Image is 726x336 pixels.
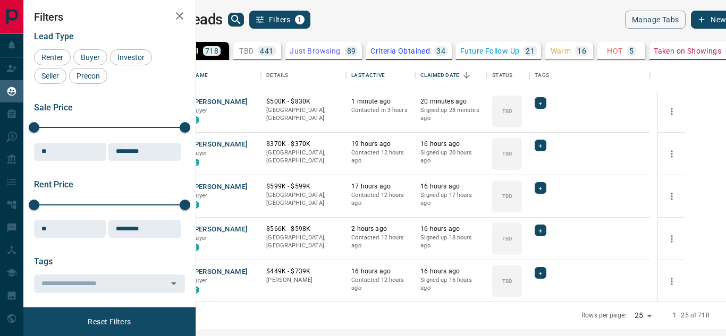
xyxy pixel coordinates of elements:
[266,106,341,123] p: [GEOGRAPHIC_DATA], [GEOGRAPHIC_DATA]
[192,140,248,150] button: [PERSON_NAME]
[538,98,542,108] span: +
[192,97,248,107] button: [PERSON_NAME]
[266,97,341,106] p: $500K - $830K
[38,53,67,62] span: Renter
[34,256,53,266] span: Tags
[664,146,680,162] button: more
[351,267,410,276] p: 16 hours ago
[192,235,207,242] span: Buyer
[420,182,482,191] p: 16 hours ago
[577,47,586,55] p: 16
[266,140,341,149] p: $370K - $370K
[351,106,410,115] p: Contacted in 3 hours
[266,234,341,250] p: [GEOGRAPHIC_DATA], [GEOGRAPHIC_DATA]
[114,53,148,62] span: Investor
[34,102,73,113] span: Sale Price
[192,267,248,277] button: [PERSON_NAME]
[487,61,529,90] div: Status
[73,72,104,80] span: Precon
[535,97,546,109] div: +
[38,72,63,80] span: Seller
[34,49,71,65] div: Renter
[296,16,303,23] span: 1
[192,225,248,235] button: [PERSON_NAME]
[460,47,519,55] p: Future Follow Up
[34,11,185,23] h2: Filters
[249,11,310,29] button: Filters1
[630,308,656,323] div: 25
[266,149,341,165] p: [GEOGRAPHIC_DATA], [GEOGRAPHIC_DATA]
[351,140,410,149] p: 19 hours ago
[81,313,138,331] button: Reset Filters
[260,47,273,55] p: 441
[415,61,487,90] div: Claimed Date
[629,47,634,55] p: 5
[420,61,459,90] div: Claimed Date
[34,31,74,41] span: Lead Type
[228,13,244,27] button: search button
[420,225,482,234] p: 16 hours ago
[420,234,482,250] p: Signed up 18 hours ago
[535,182,546,194] div: +
[654,47,721,55] p: Taken on Showings
[502,277,512,285] p: TBD
[420,267,482,276] p: 16 hours ago
[192,182,248,192] button: [PERSON_NAME]
[266,267,341,276] p: $449K - $739K
[110,49,152,65] div: Investor
[535,225,546,236] div: +
[290,47,340,55] p: Just Browsing
[77,53,104,62] span: Buyer
[73,49,107,65] div: Buyer
[420,191,482,208] p: Signed up 17 hours ago
[420,106,482,123] p: Signed up 28 minutes ago
[492,61,512,90] div: Status
[502,192,512,200] p: TBD
[192,192,207,199] span: Buyer
[526,47,535,55] p: 21
[266,276,341,285] p: [PERSON_NAME]
[459,68,474,83] button: Sort
[166,276,181,291] button: Open
[502,235,512,243] p: TBD
[205,47,218,55] p: 718
[529,61,650,90] div: Tags
[538,268,542,278] span: +
[538,225,542,236] span: +
[346,61,415,90] div: Last Active
[69,68,107,84] div: Precon
[420,276,482,292] p: Signed up 16 hours ago
[370,47,430,55] p: Criteria Obtained
[266,182,341,191] p: $599K - $599K
[351,225,410,234] p: 2 hours ago
[664,231,680,247] button: more
[192,61,208,90] div: Name
[664,273,680,289] button: more
[420,140,482,149] p: 16 hours ago
[34,179,73,189] span: Rent Price
[261,61,346,90] div: Details
[436,47,445,55] p: 34
[502,150,512,158] p: TBD
[266,191,341,208] p: [GEOGRAPHIC_DATA], [GEOGRAPHIC_DATA]
[607,47,622,55] p: HOT
[538,140,542,151] span: +
[351,97,410,106] p: 1 minute ago
[538,183,542,193] span: +
[192,107,207,114] span: Buyer
[239,47,254,55] p: TBD
[351,182,410,191] p: 17 hours ago
[673,311,709,320] p: 1–25 of 718
[351,276,410,292] p: Contacted 12 hours ago
[351,234,410,250] p: Contacted 12 hours ago
[581,311,626,320] p: Rows per page:
[664,188,680,204] button: more
[420,97,482,106] p: 20 minutes ago
[266,225,341,234] p: $566K - $598K
[34,68,66,84] div: Seller
[502,107,512,115] p: TBD
[535,267,546,279] div: +
[420,149,482,165] p: Signed up 20 hours ago
[351,61,384,90] div: Last Active
[535,61,549,90] div: Tags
